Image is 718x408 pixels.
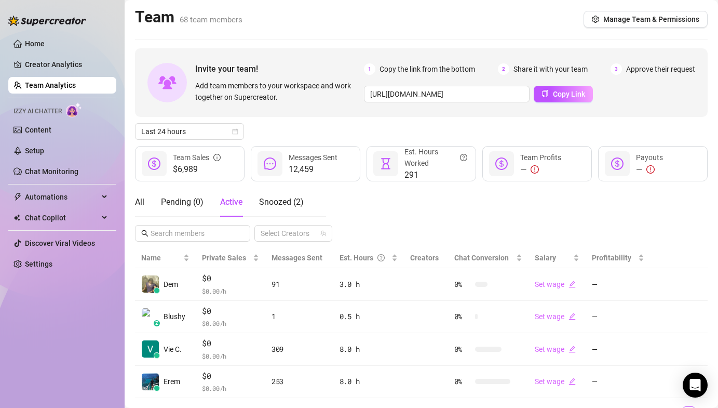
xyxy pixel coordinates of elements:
[454,376,471,387] span: 0 %
[202,254,246,262] span: Private Sales
[164,311,185,322] span: Blushy
[195,62,364,75] span: Invite your team!
[520,163,561,176] div: —
[534,86,593,102] button: Copy Link
[520,153,561,162] span: Team Profits
[202,286,259,296] span: $ 0.00 /h
[272,376,327,387] div: 253
[568,346,576,353] span: edit
[535,312,576,321] a: Set wageedit
[646,165,655,174] span: exclamation-circle
[66,102,82,117] img: AI Chatter
[142,340,159,358] img: Vie Castillo
[535,345,576,353] a: Set wageedit
[154,320,160,326] div: z
[8,16,86,26] img: logo-BBDzfeDw.svg
[173,163,221,176] span: $6,989
[404,169,467,181] span: 291
[25,260,52,268] a: Settings
[495,157,508,170] span: dollar-circle
[142,373,159,390] img: Erem
[377,252,385,264] span: question-circle
[586,301,650,334] td: —
[164,279,178,290] span: Dem
[586,268,650,301] td: —
[636,153,663,162] span: Payouts
[454,254,509,262] span: Chat Conversion
[180,15,242,24] span: 68 team members
[404,248,448,268] th: Creators
[626,63,695,75] span: Approve their request
[151,228,236,239] input: Search members
[141,124,238,139] span: Last 24 hours
[25,189,99,205] span: Automations
[202,351,259,361] span: $ 0.00 /h
[25,56,108,73] a: Creator Analytics
[25,239,95,247] a: Discover Viral Videos
[364,63,375,75] span: 1
[13,193,22,201] span: thunderbolt
[541,90,549,97] span: copy
[584,11,708,28] button: Manage Team & Permissions
[213,152,221,163] span: info-circle
[636,163,663,176] div: —
[202,272,259,285] span: $0
[568,378,576,385] span: edit
[25,126,51,134] a: Content
[320,230,327,236] span: team
[454,279,471,290] span: 0 %
[220,197,242,207] span: Active
[586,366,650,399] td: —
[25,209,99,226] span: Chat Copilot
[148,157,160,170] span: dollar-circle
[141,252,181,264] span: Name
[142,275,159,293] img: Dem
[164,376,180,387] span: Erem
[340,344,398,355] div: 8.0 h
[498,63,509,75] span: 2
[173,152,221,163] div: Team Sales
[683,373,708,398] div: Open Intercom Messenger
[195,80,360,103] span: Add team members to your workspace and work together on Supercreator.
[404,146,467,169] div: Est. Hours Worked
[25,40,45,48] a: Home
[611,157,624,170] span: dollar-circle
[13,107,62,116] span: Izzy AI Chatter
[142,308,159,325] img: Blushy
[568,313,576,320] span: edit
[454,344,471,355] span: 0 %
[264,157,276,170] span: message
[202,383,259,393] span: $ 0.00 /h
[535,254,556,262] span: Salary
[340,376,398,387] div: 8.0 h
[454,311,471,322] span: 0 %
[340,279,398,290] div: 3.0 h
[202,318,259,328] span: $ 0.00 /h
[13,214,20,221] img: Chat Copilot
[202,370,259,383] span: $0
[289,163,337,176] span: 12,459
[272,254,322,262] span: Messages Sent
[592,254,631,262] span: Profitability
[340,252,389,264] div: Est. Hours
[25,81,76,89] a: Team Analytics
[603,15,699,23] span: Manage Team & Permissions
[161,196,204,208] div: Pending ( 0 )
[135,196,144,208] div: All
[586,333,650,366] td: —
[141,230,148,237] span: search
[272,279,327,290] div: 91
[535,377,576,386] a: Set wageedit
[232,128,238,135] span: calendar
[202,305,259,318] span: $0
[513,63,588,75] span: Share it with your team
[289,153,337,162] span: Messages Sent
[553,90,585,98] span: Copy Link
[611,63,622,75] span: 3
[25,167,78,176] a: Chat Monitoring
[135,248,196,268] th: Name
[380,157,392,170] span: hourglass
[460,146,467,169] span: question-circle
[135,7,242,27] h2: Team
[535,280,576,288] a: Set wageedit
